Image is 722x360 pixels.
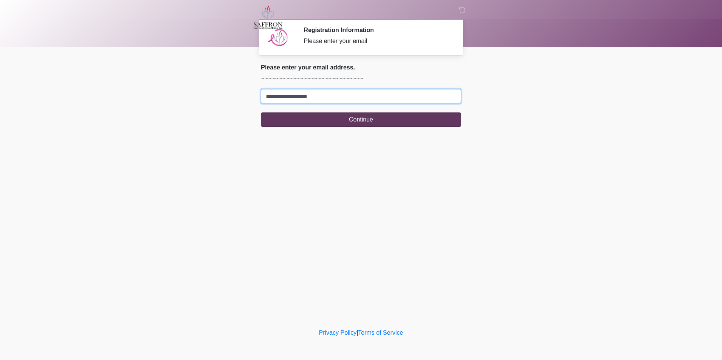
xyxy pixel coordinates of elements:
h2: Please enter your email address. [261,64,461,71]
a: Terms of Service [358,329,403,336]
a: | [356,329,358,336]
img: Agent Avatar [267,26,289,49]
button: Continue [261,112,461,127]
p: ~~~~~~~~~~~~~~~~~~~~~~~~~~~~~ [261,74,461,83]
img: Saffron Laser Aesthetics and Medical Spa Logo [253,6,283,29]
div: Please enter your email [304,37,450,46]
a: Privacy Policy [319,329,357,336]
